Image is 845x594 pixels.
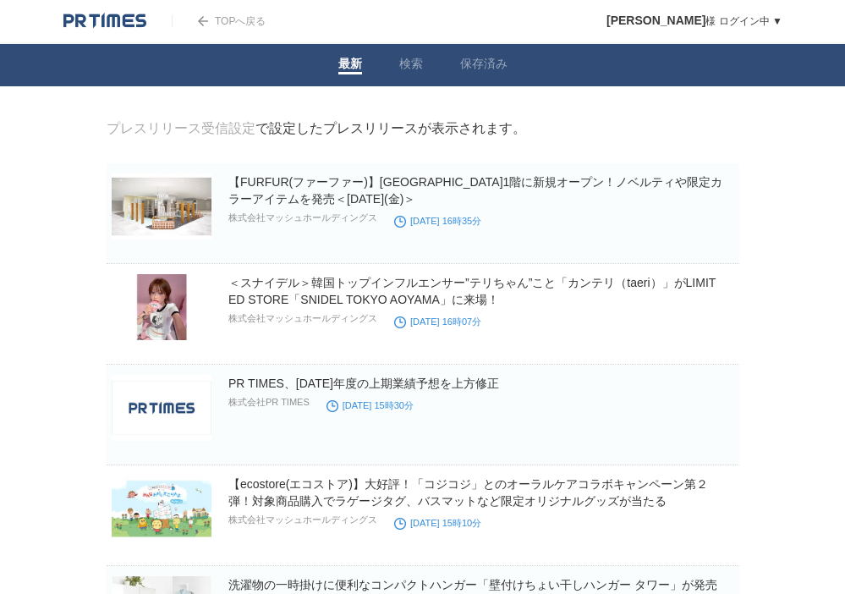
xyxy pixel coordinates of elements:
img: logo.png [63,13,146,30]
img: arrow.png [198,16,208,26]
p: 株式会社マッシュホールディングス [228,514,377,526]
a: ＜スナイデル＞韓国トップインフルエンサー”テリちゃん”こと「カンテリ（taeri）」がLIMITED STORE「SNIDEL TOKYO AOYAMA」に来場！ [228,276,716,306]
a: 検索 [399,57,423,74]
a: 保存済み [460,57,508,74]
p: 株式会社マッシュホールディングス [228,212,377,224]
time: [DATE] 16時35分 [394,216,481,226]
a: 【FURFUR(ファーファー)】[GEOGRAPHIC_DATA]1階に新規オープン！ノベルティや限定カラーアイテムを発売＜[DATE](金)＞ [228,175,722,206]
img: PR TIMES、2025年度の上期業績予想を上方修正 [112,375,211,441]
div: で設定したプレスリリースが表示されます。 [107,120,526,138]
img: 【ecostore(エコストア)】大好評！「コジコジ」とのオーラルケアコラボキャンペーン第２弾！対象商品購入でラゲージタグ、バスマットなど限定オリジナルグッズが当たる [112,476,211,542]
a: TOPへ戻る [172,15,266,27]
a: 【ecostore(エコストア)】大好評！「コジコジ」とのオーラルケアコラボキャンペーン第２弾！対象商品購入でラゲージタグ、バスマットなど限定オリジナルグッズが当たる [228,477,708,508]
a: プレスリリース受信設定 [107,121,255,135]
a: 最新 [338,57,362,74]
a: [PERSON_NAME]様 ログイン中 ▼ [606,15,782,27]
time: [DATE] 16時07分 [394,316,481,327]
img: 【FURFUR(ファーファー)】池袋パルコ地下1階に新規オープン！ノベルティや限定カラーアイテムを発売＜9月19日(金)＞ [112,173,211,239]
time: [DATE] 15時30分 [326,400,414,410]
a: PR TIMES、[DATE]年度の上期業績予想を上方修正 [228,377,499,390]
time: [DATE] 15時10分 [394,518,481,528]
img: ＜スナイデル＞韓国トップインフルエンサー”テリちゃん”こと「カンテリ（taeri）」がLIMITED STORE「SNIDEL TOKYO AOYAMA」に来場！ [112,274,211,340]
p: 株式会社PR TIMES [228,396,310,409]
span: [PERSON_NAME] [606,14,705,27]
p: 株式会社マッシュホールディングス [228,312,377,325]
